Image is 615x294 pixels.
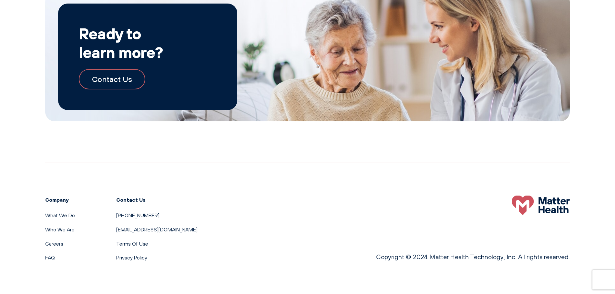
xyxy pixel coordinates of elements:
a: [EMAIL_ADDRESS][DOMAIN_NAME] [116,226,198,233]
a: What We Do [45,212,75,218]
a: Contact Us [79,69,145,89]
a: Who We Are [45,226,75,233]
h2: Ready to learn more? [79,24,217,61]
a: FAQ [45,254,55,261]
a: Careers [45,240,63,247]
h3: Contact Us [116,196,198,204]
a: Terms Of Use [116,240,148,247]
p: Copyright © 2024 Matter Health Technology, Inc. All rights reserved. [376,252,570,262]
a: Privacy Policy [116,254,147,261]
a: [PHONE_NUMBER] [116,212,159,218]
h3: Company [45,196,75,204]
